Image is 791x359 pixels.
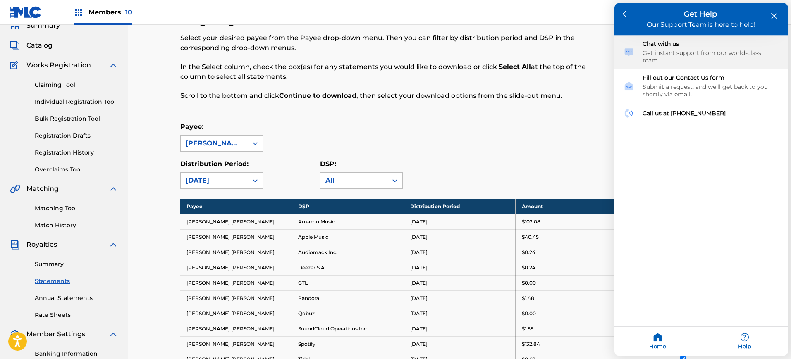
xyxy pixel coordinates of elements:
[624,81,634,92] img: module icon
[643,40,779,48] div: Chat with us
[643,50,779,64] div: Get instant support from our world-class team.
[624,47,634,58] img: module icon
[701,327,788,356] div: Help
[770,12,778,20] div: close resource center
[614,36,788,69] div: Chat with us
[614,69,788,103] div: Fill out our Contact Us form
[624,21,778,29] h4: Our Support Team is here to help!
[643,83,779,98] div: Submit a request, and we'll get back to you shortly via email.
[624,108,634,119] img: module icon
[614,103,788,124] div: Call us at (615) 488-3653
[643,110,779,117] div: Call us at [PHONE_NUMBER]
[624,10,778,19] h3: Get Help
[643,74,779,82] div: Fill out our Contact Us form
[614,36,788,327] div: entering resource center home
[614,327,701,356] div: Home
